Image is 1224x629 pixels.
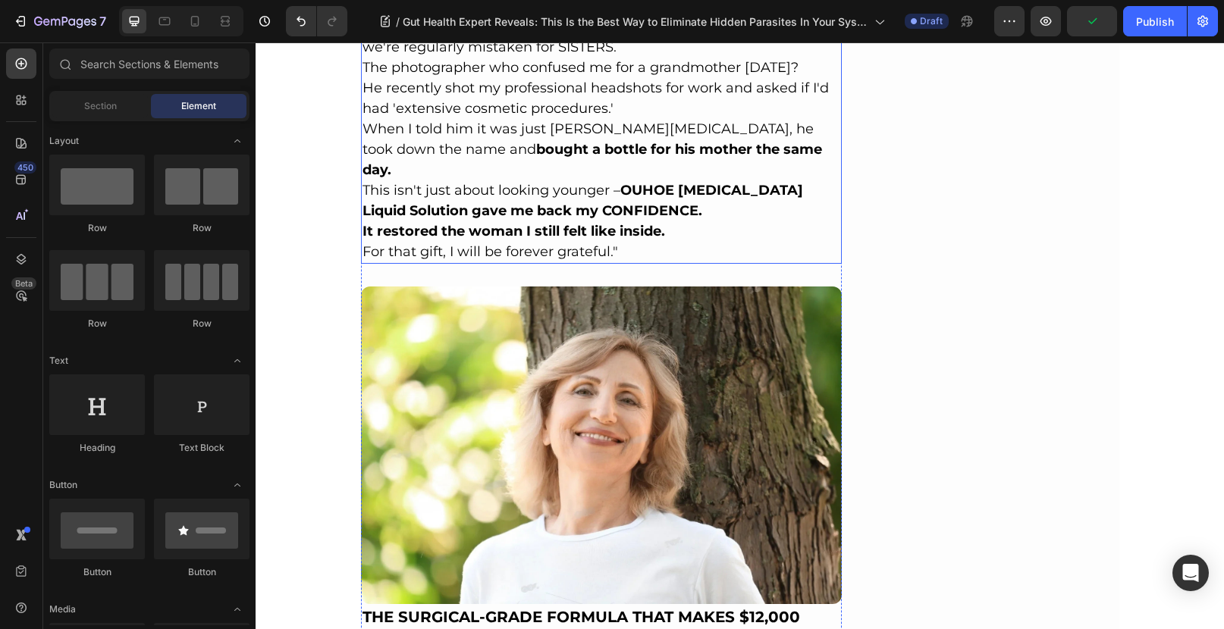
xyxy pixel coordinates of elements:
div: Publish [1136,14,1174,30]
div: Open Intercom Messenger [1172,555,1209,591]
div: Button [49,565,145,579]
div: Heading [49,441,145,455]
span: Toggle open [225,349,250,373]
span: Toggle open [225,597,250,621]
span: Toggle open [225,473,250,497]
div: Row [49,317,145,330]
button: Publish [1123,6,1187,36]
p: 7 [99,12,106,30]
div: Row [49,221,145,235]
div: Row [154,317,250,330]
iframe: Design area [256,42,1224,629]
span: Draft [920,14,943,28]
span: Media [49,602,76,616]
span: / [396,14,400,30]
div: 450 [14,161,36,174]
div: Row [154,221,250,235]
span: Toggle open [225,129,250,153]
input: Search Sections & Elements [49,49,250,79]
button: 7 [6,6,113,36]
span: Text [49,354,68,368]
span: Gut Health Expert Reveals: This Is the Best Way to Eliminate Hidden Parasites In Your System [403,14,868,30]
strong: THE SURGICAL-GRADE FORMULA THAT MAKES $12,000 PROCEDURES OBSOLETE [107,565,545,607]
span: Element [181,99,216,113]
div: Button [154,565,250,579]
span: Section [84,99,117,113]
span: Button [49,478,77,492]
div: Undo/Redo [286,6,347,36]
span: Layout [49,134,79,148]
div: Text Block [154,441,250,455]
div: Beta [11,277,36,289]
